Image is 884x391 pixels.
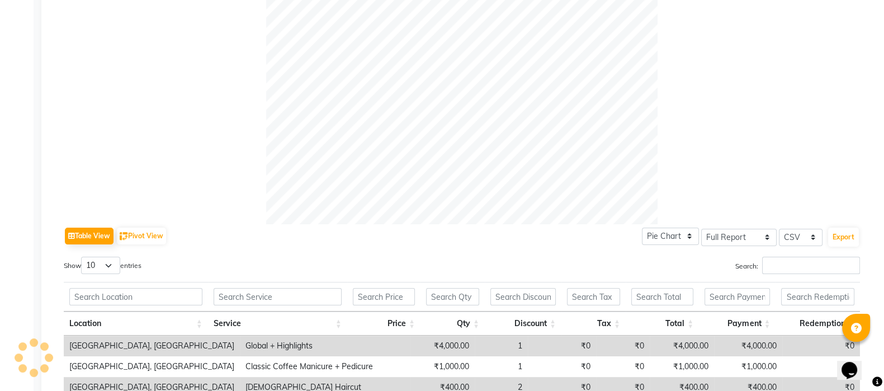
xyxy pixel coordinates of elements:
[475,336,528,356] td: 1
[528,336,596,356] td: ₹0
[626,312,699,336] th: Total: activate to sort column ascending
[837,346,873,380] iframe: chat widget
[567,288,620,305] input: Search Tax
[828,228,859,247] button: Export
[240,336,410,356] td: Global + Highlights
[776,312,860,336] th: Redemption: activate to sort column ascending
[596,356,650,377] td: ₹0
[490,288,556,305] input: Search Discount
[214,288,342,305] input: Search Service
[485,312,561,336] th: Discount: activate to sort column ascending
[64,336,240,356] td: [GEOGRAPHIC_DATA], [GEOGRAPHIC_DATA]
[64,257,141,274] label: Show entries
[69,288,202,305] input: Search Location
[699,312,776,336] th: Payment: activate to sort column ascending
[353,288,415,305] input: Search Price
[208,312,347,336] th: Service: activate to sort column ascending
[528,356,596,377] td: ₹0
[117,228,166,244] button: Pivot View
[81,257,120,274] select: Showentries
[650,356,714,377] td: ₹1,000.00
[782,336,860,356] td: ₹0
[64,356,240,377] td: [GEOGRAPHIC_DATA], [GEOGRAPHIC_DATA]
[64,312,208,336] th: Location: activate to sort column ascending
[714,356,783,377] td: ₹1,000.00
[426,288,479,305] input: Search Qty
[347,312,420,336] th: Price: activate to sort column ascending
[650,336,714,356] td: ₹4,000.00
[631,288,693,305] input: Search Total
[65,228,114,244] button: Table View
[714,336,783,356] td: ₹4,000.00
[420,312,485,336] th: Qty: activate to sort column ascending
[120,232,128,241] img: pivot.png
[475,356,528,377] td: 1
[596,336,650,356] td: ₹0
[410,336,475,356] td: ₹4,000.00
[735,257,860,274] label: Search:
[561,312,626,336] th: Tax: activate to sort column ascending
[782,356,860,377] td: ₹0
[410,356,475,377] td: ₹1,000.00
[240,356,410,377] td: Classic Coffee Manicure + Pedicure
[705,288,770,305] input: Search Payment
[781,288,854,305] input: Search Redemption
[762,257,860,274] input: Search:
